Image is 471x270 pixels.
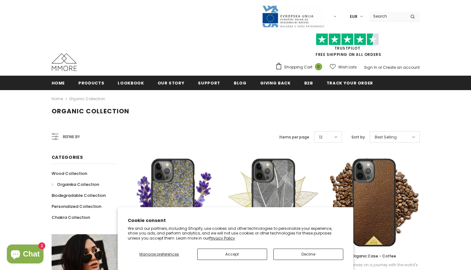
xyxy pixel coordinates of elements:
[262,5,325,28] img: Javni Razpis
[304,80,313,86] span: B2B
[52,154,83,160] span: Categories
[52,53,77,71] img: MMORE Cases
[383,65,420,70] a: Create an account
[328,253,419,260] a: Organic Case - Coffee
[275,62,325,72] a: Shopping Cart 0
[52,201,101,212] a: Personalized Collection
[275,36,420,57] span: FREE SHIPPING ON ALL ORDERS
[52,170,87,176] span: Wood Collection
[338,64,357,70] span: Wish Lists
[316,33,379,46] img: Trust Pilot Stars
[52,80,65,86] span: Home
[78,76,104,90] a: Products
[369,12,406,21] input: Search Site
[260,80,291,86] span: Giving back
[63,133,80,140] span: Refine by
[198,76,220,90] a: support
[315,63,322,70] span: 0
[78,80,104,86] span: Products
[350,13,357,20] span: EUR
[330,62,357,73] a: Wish Lists
[284,64,312,70] span: Shopping Cart
[273,249,343,260] button: Decline
[234,80,247,86] span: Blog
[52,179,99,190] a: Organika Collection
[304,76,313,90] a: B2B
[52,107,129,116] span: Organic Collection
[52,190,106,201] a: Biodegradable Collection
[378,65,382,70] span: or
[57,181,99,187] span: Organika Collection
[52,214,90,220] span: Chakra Collection
[327,76,373,90] a: Track your order
[5,245,45,265] inbox-online-store-chat: Shopify online store chat
[334,46,361,51] a: Trustpilot
[52,95,63,103] a: Home
[197,249,267,260] button: Accept
[52,203,101,209] span: Personalized Collection
[319,134,322,140] span: 12
[158,80,185,86] span: Our Story
[118,76,144,90] a: Lookbook
[128,226,343,241] p: We and our partners, including Shopify, use cookies and other technologies to personalize your ex...
[375,134,397,140] span: Best Selling
[327,80,373,86] span: Track your order
[52,168,87,179] a: Wood Collection
[209,235,235,241] a: Privacy Policy
[52,192,106,198] span: Biodegradable Collection
[198,80,220,86] span: support
[234,76,247,90] a: Blog
[128,249,191,260] button: Manage preferences
[364,65,377,70] a: Sign In
[139,251,179,257] span: Manage preferences
[260,76,291,90] a: Giving back
[52,76,65,90] a: Home
[158,76,185,90] a: Our Story
[69,96,105,101] a: Organic Collection
[52,212,90,223] a: Chakra Collection
[118,80,144,86] span: Lookbook
[279,134,309,140] label: Items per page
[351,134,365,140] label: Sort by
[128,217,343,224] h2: Cookie consent
[352,253,396,259] span: Organic Case - Coffee
[262,13,325,19] a: Javni Razpis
